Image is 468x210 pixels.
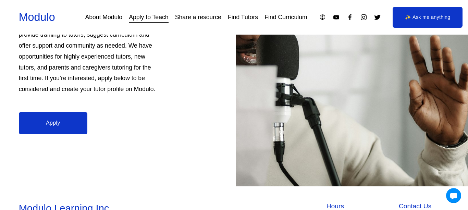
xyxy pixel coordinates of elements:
a: Modulo [19,11,55,23]
a: Find Curriculum [264,11,307,23]
a: Share a resource [175,11,221,23]
a: Twitter [374,14,381,21]
p: We’re looking for passionate in-person and on-line instructors to join our community of teachers.... [19,8,160,95]
a: ✨ Ask me anything [393,7,463,27]
a: Instagram [360,14,367,21]
a: Apply [19,112,87,134]
a: Apply to Teach [129,11,168,23]
a: YouTube [333,14,340,21]
a: About Modulo [85,11,122,23]
a: Apple Podcasts [319,14,326,21]
a: Facebook [346,14,354,21]
a: Find Tutors [228,11,258,23]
